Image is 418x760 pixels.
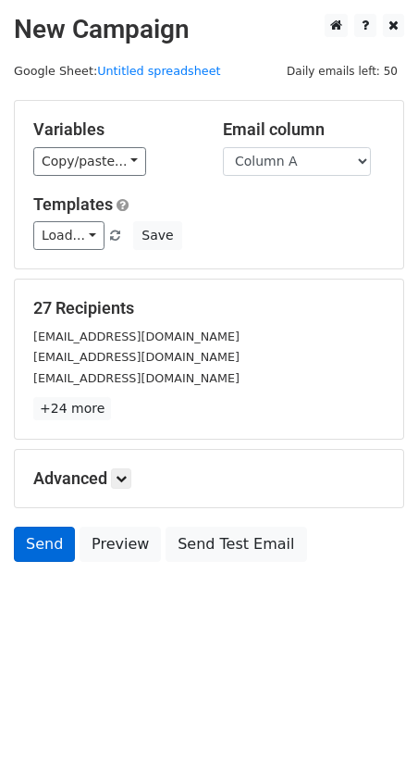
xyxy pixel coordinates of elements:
small: [EMAIL_ADDRESS][DOMAIN_NAME] [33,350,240,364]
a: +24 more [33,397,111,420]
iframe: Chat Widget [326,671,418,760]
h5: Email column [223,119,385,140]
a: Daily emails left: 50 [280,64,404,78]
a: Untitled spreadsheet [97,64,220,78]
button: Save [133,221,181,250]
a: Copy/paste... [33,147,146,176]
a: Preview [80,527,161,562]
a: Load... [33,221,104,250]
span: Daily emails left: 50 [280,61,404,81]
a: Send Test Email [166,527,306,562]
a: Templates [33,194,113,214]
small: Google Sheet: [14,64,221,78]
small: [EMAIL_ADDRESS][DOMAIN_NAME] [33,330,240,343]
h5: Variables [33,119,195,140]
small: [EMAIL_ADDRESS][DOMAIN_NAME] [33,371,240,385]
h5: 27 Recipients [33,298,385,318]
h5: Advanced [33,468,385,489]
a: Send [14,527,75,562]
h2: New Campaign [14,14,404,45]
